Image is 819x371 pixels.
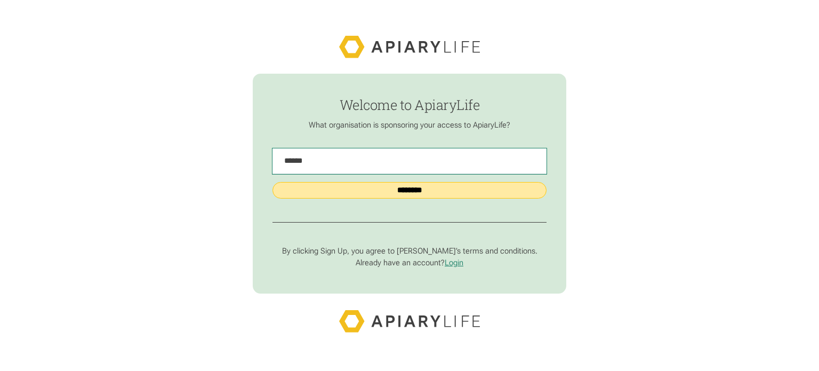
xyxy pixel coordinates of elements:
p: Already have an account? [272,258,547,267]
h1: Welcome to ApiaryLife [272,97,547,112]
a: Login [445,258,463,267]
p: What organisation is sponsoring your access to ApiaryLife? [272,120,547,130]
p: By clicking Sign Up, you agree to [PERSON_NAME]’s terms and conditions. [272,246,547,256]
form: find-employer [253,74,566,294]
